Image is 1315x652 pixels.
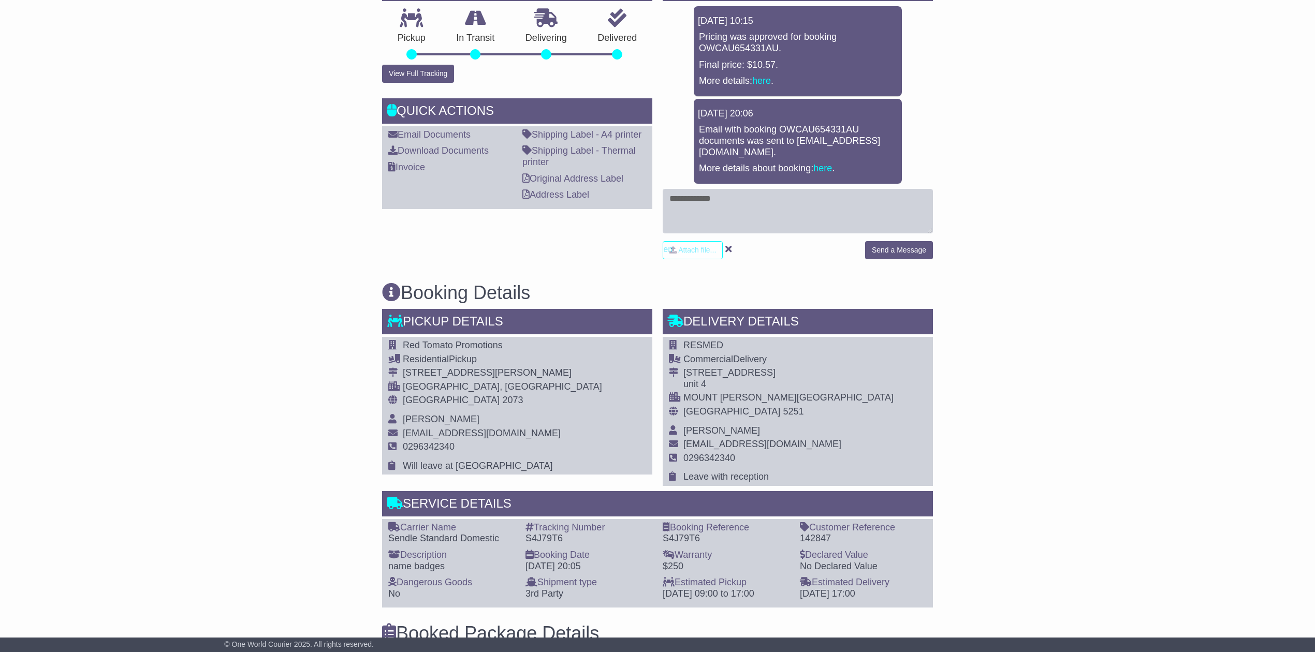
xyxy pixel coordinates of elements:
[800,588,927,600] div: [DATE] 17:00
[403,395,500,405] span: [GEOGRAPHIC_DATA]
[388,129,471,140] a: Email Documents
[525,533,652,544] div: S4J79T6
[522,145,636,167] a: Shipping Label - Thermal printer
[388,561,515,572] div: name badges
[522,173,623,184] a: Original Address Label
[752,76,771,86] a: here
[403,367,602,379] div: [STREET_ADDRESS][PERSON_NAME]
[525,522,652,534] div: Tracking Number
[522,129,641,140] a: Shipping Label - A4 printer
[382,98,652,126] div: Quick Actions
[683,354,894,365] div: Delivery
[699,163,897,174] p: More details about booking: .
[683,471,769,482] span: Leave with reception
[388,533,515,544] div: Sendle Standard Domestic
[683,379,894,390] div: unit 4
[403,428,561,438] span: [EMAIL_ADDRESS][DOMAIN_NAME]
[382,33,441,44] p: Pickup
[525,561,652,572] div: [DATE] 20:05
[403,414,479,424] span: [PERSON_NAME]
[382,491,933,519] div: Service Details
[699,124,897,158] p: Email with booking OWCAU654331AU documents was sent to [EMAIL_ADDRESS][DOMAIN_NAME].
[582,33,653,44] p: Delivered
[525,577,652,588] div: Shipment type
[510,33,582,44] p: Delivering
[388,162,425,172] a: Invoice
[663,577,790,588] div: Estimated Pickup
[699,76,897,87] p: More details: .
[403,461,552,471] span: Will leave at [GEOGRAPHIC_DATA]
[698,16,898,27] div: [DATE] 10:15
[698,108,898,120] div: [DATE] 20:06
[525,588,563,599] span: 3rd Party
[699,32,897,54] p: Pricing was approved for booking OWCAU654331AU.
[388,522,515,534] div: Carrier Name
[663,550,790,561] div: Warranty
[813,163,832,173] a: here
[388,588,400,599] span: No
[683,367,894,379] div: [STREET_ADDRESS]
[403,441,455,452] span: 0296342340
[382,283,933,303] h3: Booking Details
[663,522,790,534] div: Booking Reference
[382,65,454,83] button: View Full Tracking
[663,533,790,544] div: S4J79T6
[683,406,780,417] span: [GEOGRAPHIC_DATA]
[403,354,449,364] span: Residential
[683,354,733,364] span: Commercial
[783,406,803,417] span: 5251
[683,453,735,463] span: 0296342340
[865,241,933,259] button: Send a Message
[663,309,933,337] div: Delivery Details
[525,550,652,561] div: Booking Date
[683,340,723,350] span: RESMED
[800,522,927,534] div: Customer Reference
[683,439,841,449] span: [EMAIL_ADDRESS][DOMAIN_NAME]
[502,395,523,405] span: 2073
[800,550,927,561] div: Declared Value
[663,561,790,572] div: $250
[441,33,510,44] p: In Transit
[683,425,760,436] span: [PERSON_NAME]
[663,588,790,600] div: [DATE] 09:00 to 17:00
[699,60,897,71] p: Final price: $10.57.
[683,392,894,404] div: MOUNT [PERSON_NAME][GEOGRAPHIC_DATA]
[800,561,927,572] div: No Declared Value
[800,533,927,544] div: 142847
[388,577,515,588] div: Dangerous Goods
[403,354,602,365] div: Pickup
[403,381,602,393] div: [GEOGRAPHIC_DATA], [GEOGRAPHIC_DATA]
[224,640,374,648] span: © One World Courier 2025. All rights reserved.
[382,623,933,644] h3: Booked Package Details
[403,340,503,350] span: Red Tomato Promotions
[388,145,489,156] a: Download Documents
[382,309,652,337] div: Pickup Details
[800,577,927,588] div: Estimated Delivery
[522,189,589,200] a: Address Label
[388,550,515,561] div: Description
